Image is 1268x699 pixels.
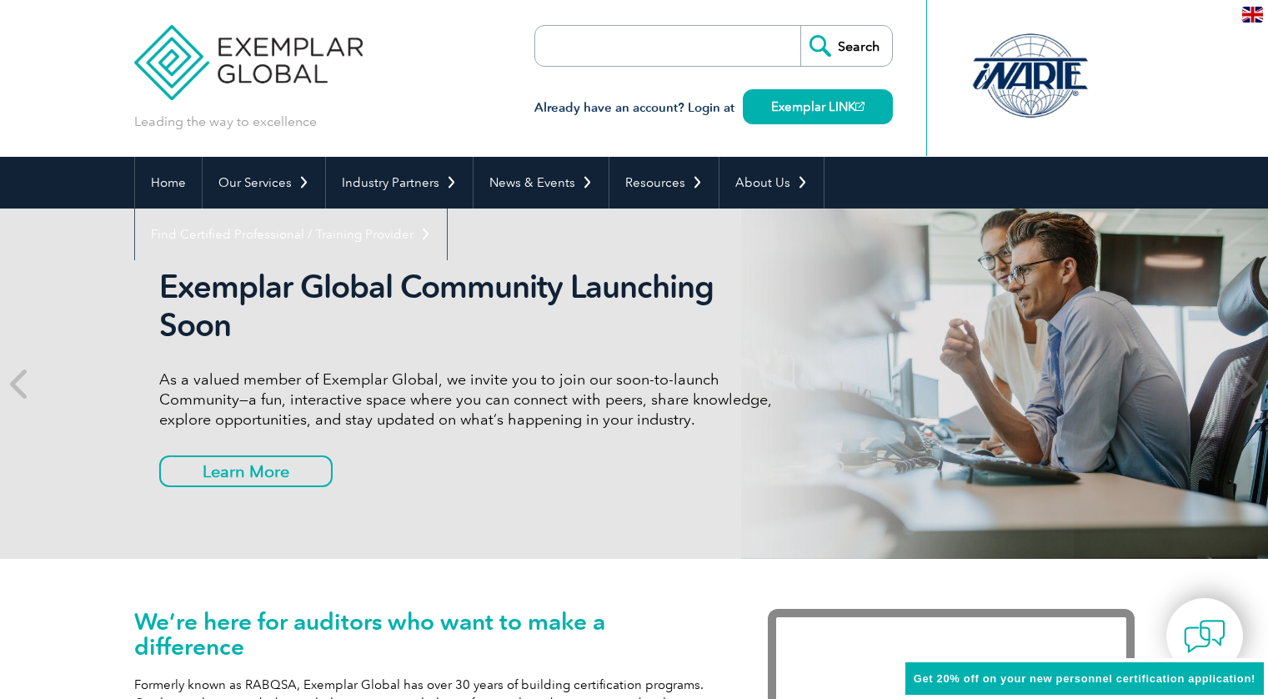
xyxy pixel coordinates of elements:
img: contact-chat.png [1184,616,1225,657]
p: Leading the way to excellence [134,113,317,131]
a: Find Certified Professional / Training Provider [135,209,447,260]
a: Exemplar LINK [743,89,893,124]
a: Resources [609,157,719,209]
img: open_square.png [855,102,865,111]
h1: We’re here for auditors who want to make a difference [134,609,718,659]
a: News & Events [474,157,609,209]
p: As a valued member of Exemplar Global, we invite you to join our soon-to-launch Community—a fun, ... [159,370,784,430]
h3: Already have an account? Login at [534,98,893,118]
a: Home [135,157,202,209]
a: Industry Partners [326,157,473,209]
input: Search [800,26,892,66]
a: Our Services [203,157,325,209]
a: Learn More [159,455,333,487]
img: en [1242,7,1263,23]
h2: Exemplar Global Community Launching Soon [159,268,784,344]
span: Get 20% off on your new personnel certification application! [914,672,1255,685]
a: About Us [719,157,824,209]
